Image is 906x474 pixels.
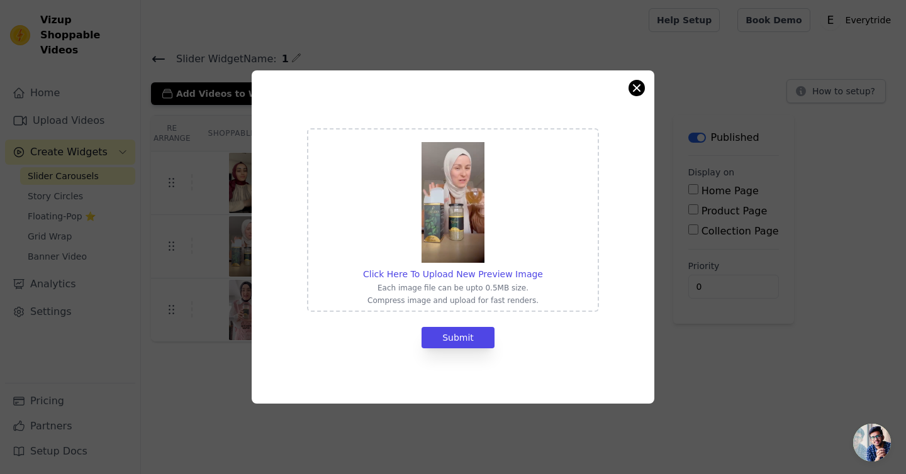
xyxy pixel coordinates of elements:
p: Compress image and upload for fast renders. [363,295,543,306]
button: Close modal [629,80,644,96]
img: preview [422,142,484,263]
button: Submit [422,327,495,348]
p: Each image file can be upto 0.5MB size. [363,283,543,293]
span: Click Here To Upload New Preview Image [363,269,543,279]
a: Açık sohbet [853,424,891,461]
